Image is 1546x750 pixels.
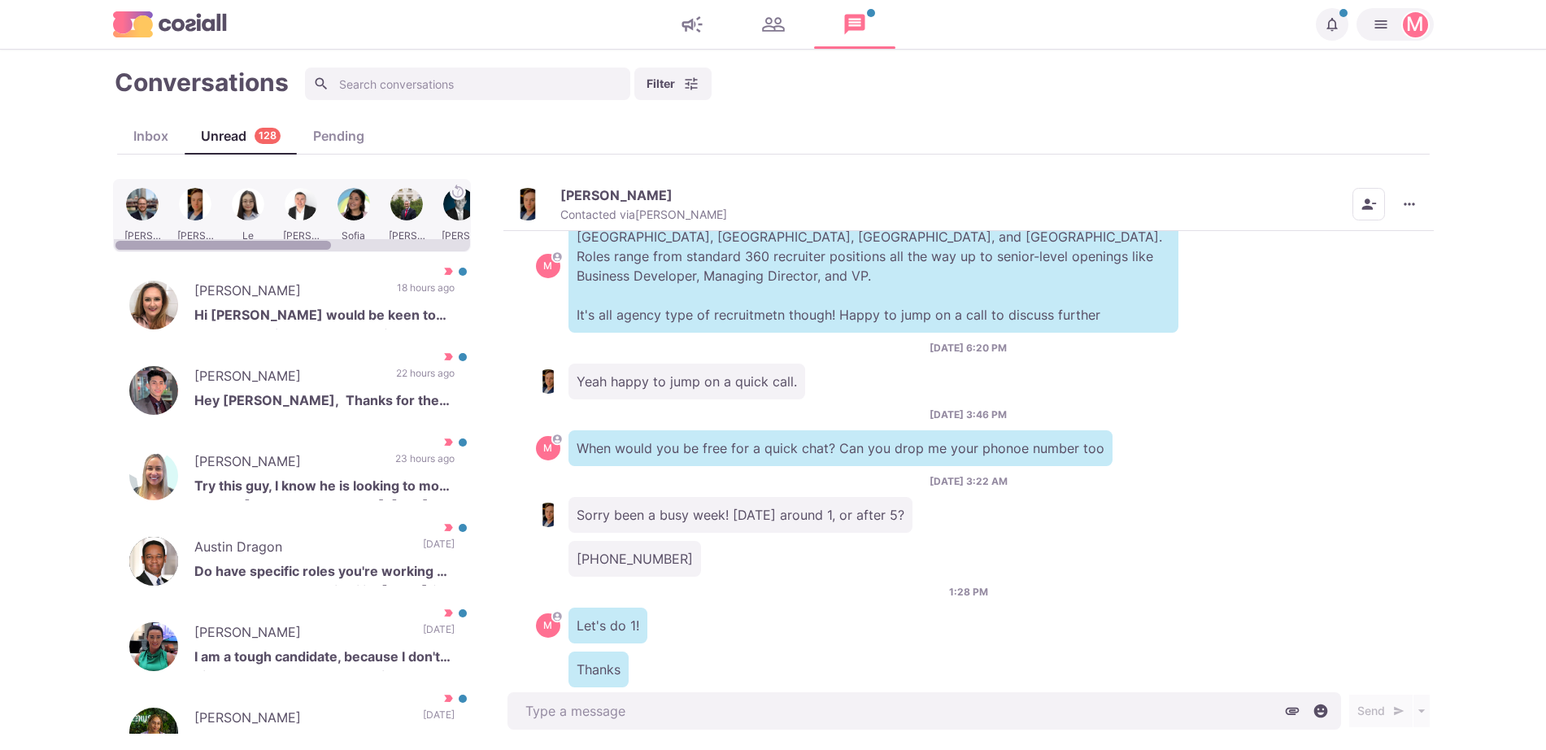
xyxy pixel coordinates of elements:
[194,451,379,476] p: [PERSON_NAME]
[423,708,455,732] p: [DATE]
[536,369,560,394] img: Tyler Schrader
[194,281,381,305] p: [PERSON_NAME]
[568,497,912,533] p: Sorry been a busy week! [DATE] around 1, or after 5?
[552,434,561,443] svg: avatar
[930,474,1008,489] p: [DATE] 3:22 AM
[185,126,297,146] div: Unread
[194,305,455,329] p: Hi [PERSON_NAME] would be keen to have a call with you. Are you free [DATE]? [PERSON_NAME]
[113,11,227,37] img: logo
[129,366,178,415] img: Matt Vasquez
[194,476,455,500] p: Try this guy, I know he is looking to move back to [GEOGRAPHIC_DATA] [URL][DOMAIN_NAME]
[423,537,455,561] p: [DATE]
[129,537,178,586] img: Austin Dragon
[543,621,552,630] div: Martin
[949,585,988,600] p: 1:28 PM
[297,126,381,146] div: Pending
[194,366,380,390] p: [PERSON_NAME]
[1393,188,1426,220] button: More menu
[560,207,727,222] p: Contacted via [PERSON_NAME]
[536,503,560,527] img: Tyler Schrader
[1309,699,1333,723] button: Select emoji
[552,612,561,621] svg: avatar
[194,647,455,671] p: I am a tough candidate, because I don't bill huge amounts. Reason being, most of my work is secre...
[543,443,552,453] div: Martin
[560,187,673,203] p: [PERSON_NAME]
[194,561,455,586] p: Do have specific roles you're working on now? What's your availability [DATE] for a call?
[395,451,455,476] p: 23 hours ago
[194,537,407,561] p: Austin Dragon
[568,608,647,643] p: Let's do 1!
[423,622,455,647] p: [DATE]
[305,68,630,100] input: Search conversations
[568,541,701,577] p: [PHONE_NUMBER]
[1357,8,1434,41] button: Martin
[568,652,629,687] p: Thanks
[396,366,455,390] p: 22 hours ago
[194,622,407,647] p: [PERSON_NAME]
[129,622,178,671] img: Natasha Francis
[117,126,185,146] div: Inbox
[129,281,178,329] img: Geraldine Morgan
[194,390,455,415] p: Hey [PERSON_NAME], Thanks for the outreach I am happy to stay connected currently havent put too ...
[930,408,1007,422] p: [DATE] 3:46 PM
[568,430,1113,466] p: When would you be free for a quick chat? Can you drop me your phonoe number too
[930,341,1007,355] p: [DATE] 6:20 PM
[1352,188,1385,220] button: Remove from contacts
[512,187,727,222] button: Tyler Schrader[PERSON_NAME]Contacted via[PERSON_NAME]
[1280,699,1304,723] button: Attach files
[634,68,712,100] button: Filter
[115,68,289,97] h1: Conversations
[568,199,1178,333] p: I work with around 500 agencies across the [GEOGRAPHIC_DATA], [GEOGRAPHIC_DATA], [GEOGRAPHIC_DATA...
[129,451,178,500] img: Millie Cossins
[397,281,455,305] p: 18 hours ago
[1349,695,1413,727] button: Send
[512,188,544,220] img: Tyler Schrader
[259,129,277,144] p: 128
[1316,8,1348,41] button: Notifications
[543,261,552,271] div: Martin
[552,252,561,261] svg: avatar
[194,708,407,732] p: [PERSON_NAME]
[568,364,805,399] p: Yeah happy to jump on a quick call.
[1406,15,1424,34] div: Martin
